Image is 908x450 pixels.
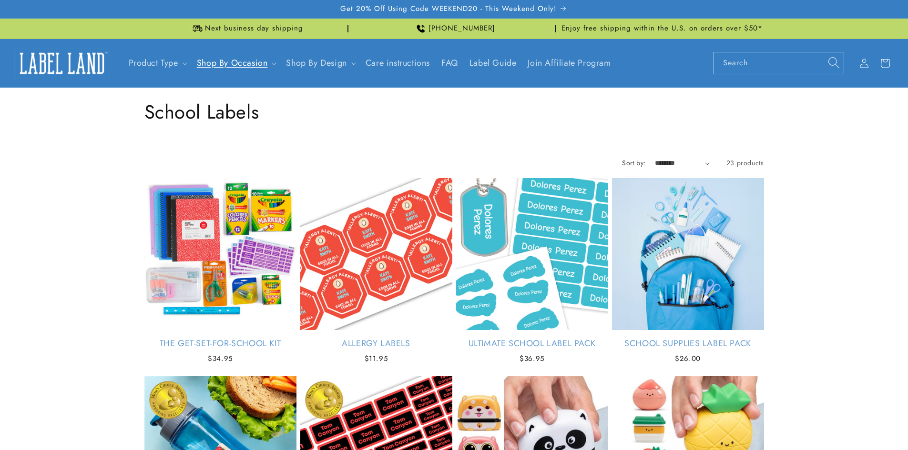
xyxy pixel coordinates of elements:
summary: Product Type [123,52,191,74]
a: The Get-Set-for-School Kit [144,338,296,349]
span: Get 20% Off Using Code WEEKEND20 - This Weekend Only! [340,4,557,14]
div: Announcement [560,19,764,39]
img: Label Land [14,49,110,78]
a: Shop By Design [286,57,347,69]
span: Care instructions [366,58,430,69]
span: FAQ [441,58,458,69]
span: Join Affiliate Program [528,58,611,69]
span: Label Guide [469,58,517,69]
summary: Shop By Design [280,52,359,74]
span: Shop By Occasion [197,58,268,69]
a: Label Guide [464,52,522,74]
summary: Shop By Occasion [191,52,281,74]
a: Label Land [11,45,113,81]
span: Enjoy free shipping within the U.S. on orders over $50* [561,24,763,33]
span: Next business day shipping [205,24,303,33]
a: Join Affiliate Program [522,52,616,74]
div: Announcement [352,19,556,39]
span: [PHONE_NUMBER] [428,24,495,33]
a: Allergy Labels [300,338,452,349]
span: 23 products [726,158,764,168]
a: Care instructions [360,52,436,74]
a: Ultimate School Label Pack [456,338,608,349]
a: School Supplies Label Pack [612,338,764,349]
div: Announcement [144,19,348,39]
label: Sort by: [622,158,645,168]
a: Product Type [129,57,178,69]
button: Search [823,52,844,73]
a: FAQ [436,52,464,74]
h1: School Labels [144,100,764,124]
